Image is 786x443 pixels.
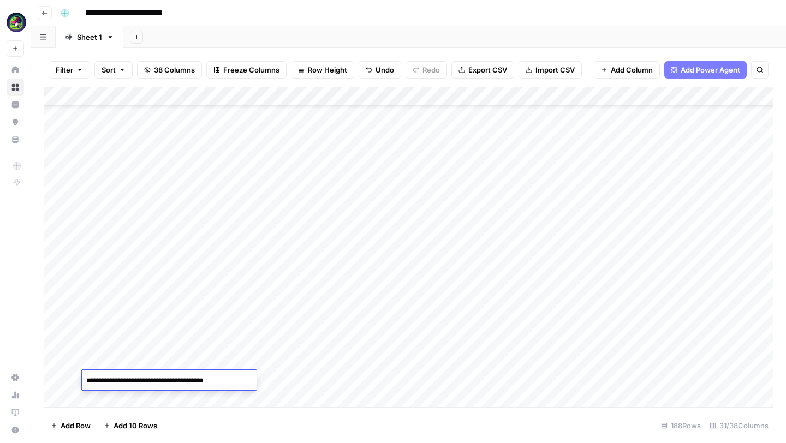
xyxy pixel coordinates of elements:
span: Row Height [308,64,347,75]
span: Sort [102,64,116,75]
a: Opportunities [7,113,24,131]
button: Workspace: Meshy [7,9,24,36]
button: Import CSV [519,61,582,79]
a: Settings [7,369,24,386]
button: Add 10 Rows [97,417,164,434]
button: 38 Columns [137,61,202,79]
button: Freeze Columns [206,61,287,79]
a: Sheet 1 [56,26,123,48]
a: Home [7,61,24,79]
span: Add Row [61,420,91,431]
button: Row Height [291,61,354,79]
a: Usage [7,386,24,404]
button: Undo [359,61,401,79]
a: Learning Hub [7,404,24,421]
div: Sheet 1 [77,32,102,43]
button: Filter [49,61,90,79]
button: Add Row [44,417,97,434]
a: Insights [7,96,24,113]
img: Meshy Logo [7,13,26,32]
span: Import CSV [535,64,575,75]
button: Help + Support [7,421,24,439]
button: Redo [406,61,447,79]
a: Your Data [7,131,24,148]
button: Sort [94,61,133,79]
span: Freeze Columns [223,64,279,75]
span: Add Column [611,64,653,75]
span: Undo [376,64,394,75]
span: Redo [422,64,440,75]
button: Add Power Agent [664,61,747,79]
div: 188 Rows [657,417,705,434]
span: Add 10 Rows [114,420,157,431]
a: Browse [7,79,24,96]
button: Export CSV [451,61,514,79]
button: Add Column [594,61,660,79]
span: Add Power Agent [681,64,740,75]
div: 31/38 Columns [705,417,773,434]
span: Filter [56,64,73,75]
span: Export CSV [468,64,507,75]
span: 38 Columns [154,64,195,75]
